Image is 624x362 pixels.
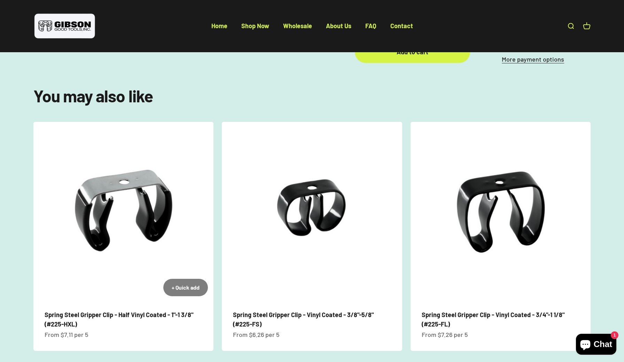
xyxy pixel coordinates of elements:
div: Add to cart [369,47,456,57]
div: + Quick add [172,283,200,292]
a: Spring Steel Gripper Clip - Vinyl Coated - 3/8"-5/8" (#225-FS) [233,311,374,328]
a: About Us [326,22,351,30]
a: Wholesale [283,22,312,30]
sale-price: From $7.11 per 5 [45,330,88,340]
a: Contact [390,22,413,30]
a: Spring Steel Gripper Clip - Half Vinyl Coated - 1"-1 3/8" (#225-HXL) [45,311,193,328]
a: Home [211,22,227,30]
button: Add to cart [355,41,470,63]
sale-price: From $7.26 per 5 [422,330,468,340]
split-lines: You may also like [33,86,153,106]
a: Shop Now [241,22,269,30]
a: More payment options [476,54,591,64]
a: FAQ [365,22,376,30]
a: Spring Steel Gripper Clip - Vinyl Coated - 3/4"-1 1/8" (#225-FL) [422,311,564,328]
button: + Quick add [163,279,208,296]
sale-price: From $6.26 per 5 [233,330,279,340]
inbox-online-store-chat: Shopify online store chat [574,334,618,356]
